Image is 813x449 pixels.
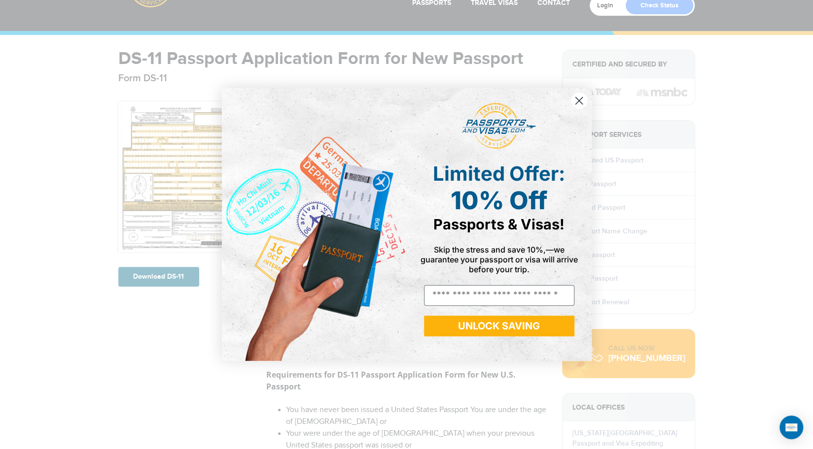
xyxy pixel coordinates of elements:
button: UNLOCK SAVING [424,316,574,336]
img: de9cda0d-0715-46ca-9a25-073762a91ba7.png [222,88,407,360]
div: Open Intercom Messenger [779,416,803,439]
button: Close dialog [570,92,588,109]
span: Limited Offer: [433,161,565,186]
img: passports and visas [462,103,536,149]
span: 10% Off [451,186,547,215]
span: Passports & Visas! [433,216,565,233]
span: Skip the stress and save 10%,—we guarantee your passport or visa will arrive before your trip. [421,245,578,274]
